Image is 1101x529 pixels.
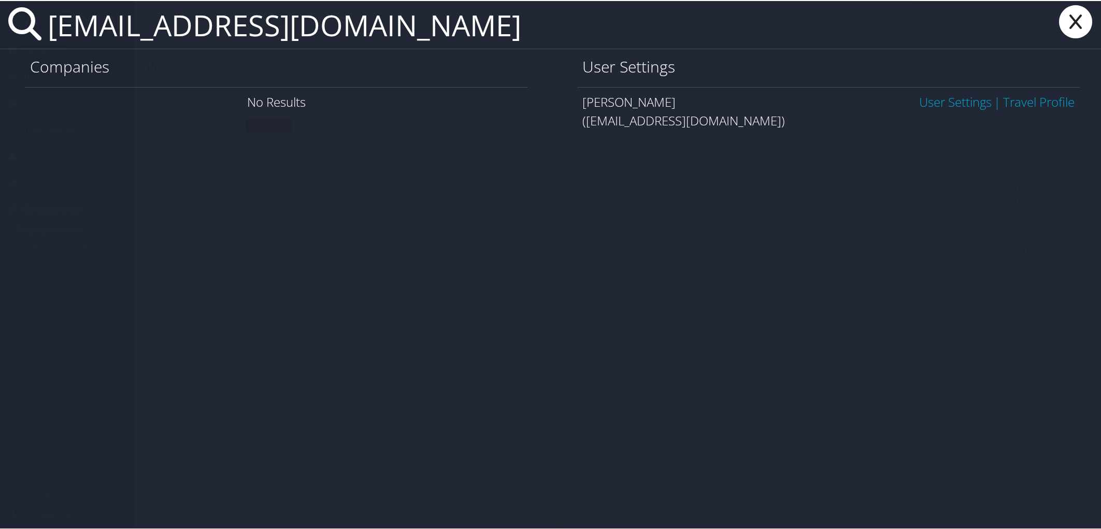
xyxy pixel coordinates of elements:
h1: Companies [30,55,523,77]
h1: User Settings [583,55,1076,77]
div: ([EMAIL_ADDRESS][DOMAIN_NAME]) [583,110,1076,129]
a: View OBT Profile [1004,92,1075,109]
span: | [992,92,1004,109]
span: [PERSON_NAME] [583,92,676,109]
div: No Results [25,86,528,116]
a: User Settings [919,92,992,109]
